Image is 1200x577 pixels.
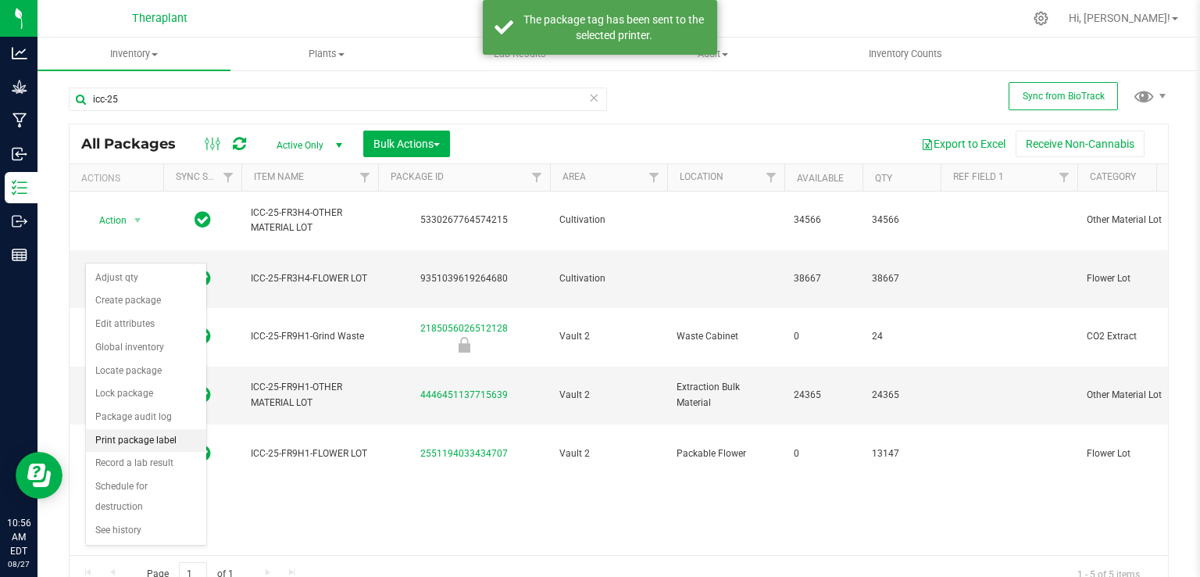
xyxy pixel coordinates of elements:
span: select [128,210,148,231]
span: 34566 [794,213,853,228]
span: Inventory [37,47,230,61]
a: Filter [524,164,550,191]
p: 10:56 AM EDT [7,516,30,558]
div: Actions [81,173,157,184]
li: Lock package [86,382,206,406]
span: Hi, [PERSON_NAME]! [1069,12,1170,24]
a: Location [680,171,723,182]
span: Packable Flower [677,446,775,461]
span: Cultivation [559,213,658,228]
a: Category [1090,171,1136,182]
span: 24365 [794,388,853,403]
button: Sync from BioTrack [1009,82,1118,110]
span: 24 [872,329,931,344]
p: 08/27 [7,558,30,570]
span: Vault 2 [559,388,658,403]
a: Ref Field 1 [953,171,1004,182]
span: Lab Results [473,47,567,61]
a: Qty [875,173,892,184]
span: ICC-25-FR3H4-OTHER MATERIAL LOT [251,206,369,235]
a: Filter [352,164,378,191]
a: Inventory [37,38,230,70]
div: 5330267764574215 [376,213,552,228]
span: ICC-25-FR9H1-OTHER MATERIAL LOT [251,380,369,410]
span: ICC-25-FR3H4-FLOWER LOT [251,271,369,286]
span: Cultivation [559,271,658,286]
span: All Packages [81,135,191,152]
a: Inventory Counts [809,38,1002,70]
a: 2551194033434707 [420,448,508,459]
span: 38667 [872,271,931,286]
li: Edit attributes [86,313,206,336]
span: Vault 2 [559,329,658,344]
a: Item Name [254,171,304,182]
input: Search Package ID, Item Name, SKU, Lot or Part Number... [69,88,607,111]
a: Lab Results [423,38,616,70]
a: Filter [216,164,241,191]
span: Vault 2 [559,446,658,461]
span: 38667 [794,271,853,286]
span: Action [85,210,127,231]
inline-svg: Analytics [12,45,27,61]
a: Sync Status [176,171,236,182]
span: Waste Cabinet [677,329,775,344]
li: Locate package [86,360,206,383]
a: Package ID [391,171,444,182]
span: Plants [231,47,423,61]
inline-svg: Grow [12,79,27,95]
a: 2185056026512128 [420,323,508,334]
li: Schedule for destruction [86,475,206,518]
iframe: Resource center [16,452,62,499]
a: Filter [641,164,667,191]
span: ICC-25-FR9H1-Grind Waste [251,329,369,344]
span: 24365 [872,388,931,403]
a: Area [562,171,586,182]
li: See history [86,519,206,543]
span: Clear [588,88,599,108]
inline-svg: Reports [12,247,27,263]
span: 0 [794,446,853,461]
span: Extraction Bulk Material [677,380,775,410]
div: 9351039619264680 [376,271,552,286]
button: Receive Non-Cannabis [1016,131,1145,157]
a: Filter [1052,164,1077,191]
button: Bulk Actions [363,131,450,157]
span: 34566 [872,213,931,228]
span: 0 [794,329,853,344]
li: Global inventory [86,336,206,360]
inline-svg: Manufacturing [12,113,27,128]
inline-svg: Inventory [12,180,27,195]
li: Adjust qty [86,267,206,290]
span: Bulk Actions [373,138,440,150]
span: ICC-25-FR9H1-FLOWER LOT [251,446,369,461]
span: Sync from BioTrack [1023,91,1105,102]
div: Manage settings [1031,11,1051,26]
li: Record a lab result [86,452,206,475]
span: Inventory Counts [848,47,963,61]
inline-svg: Inbound [12,146,27,162]
a: Available [797,173,844,184]
div: The package tag has been sent to the selected printer. [522,12,705,43]
span: 13147 [872,446,931,461]
li: Create package [86,289,206,313]
span: Theraplant [132,12,187,25]
a: 4446451137715639 [420,389,508,400]
div: Newly Received [376,337,552,353]
span: In Sync [195,209,211,231]
button: Export to Excel [911,131,1016,157]
li: Package audit log [86,406,206,429]
li: Print package label [86,429,206,453]
a: Filter [759,164,784,191]
a: Plants [230,38,423,70]
inline-svg: Outbound [12,213,27,229]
